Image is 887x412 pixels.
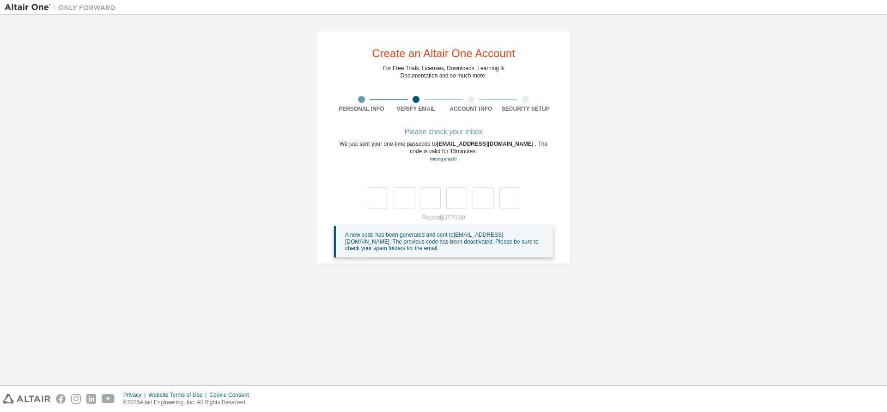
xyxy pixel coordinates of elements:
[56,394,66,404] img: facebook.svg
[148,391,209,399] div: Website Terms of Use
[209,391,254,399] div: Cookie Consent
[334,129,553,135] div: Please check your inbox
[437,141,535,147] span: [EMAIL_ADDRESS][DOMAIN_NAME]
[71,394,81,404] img: instagram.svg
[334,140,553,163] div: We just sent your one-time passcode to . The code is valid for 15 minutes.
[123,399,255,406] p: © 2025 Altair Engineering, Inc. All Rights Reserved.
[443,105,498,113] div: Account Info
[86,394,96,404] img: linkedin.svg
[372,48,515,59] div: Create an Altair One Account
[430,156,457,161] a: Go back to the registration form
[383,65,504,79] div: For Free Trials, Licenses, Downloads, Learning & Documentation and so much more.
[5,3,120,12] img: Altair One
[334,105,389,113] div: Personal Info
[389,105,444,113] div: Verify Email
[102,394,115,404] img: youtube.svg
[345,232,539,251] span: A new code has been generated and sent to [EMAIL_ADDRESS][DOMAIN_NAME] . The previous code has be...
[123,391,148,399] div: Privacy
[498,105,553,113] div: Security Setup
[3,394,50,404] img: altair_logo.svg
